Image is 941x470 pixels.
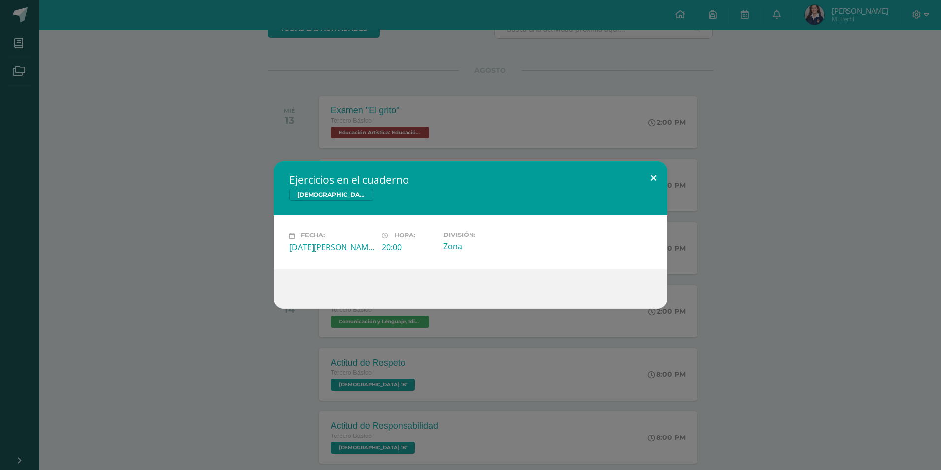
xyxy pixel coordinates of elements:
[289,173,652,187] h2: Ejercicios en el cuaderno
[289,189,373,201] span: [DEMOGRAPHIC_DATA]
[639,161,667,195] button: Close (Esc)
[289,242,374,253] div: [DATE][PERSON_NAME]
[443,231,528,238] label: División:
[443,241,528,252] div: Zona
[382,242,436,253] div: 20:00
[301,232,325,239] span: Fecha:
[394,232,415,239] span: Hora:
